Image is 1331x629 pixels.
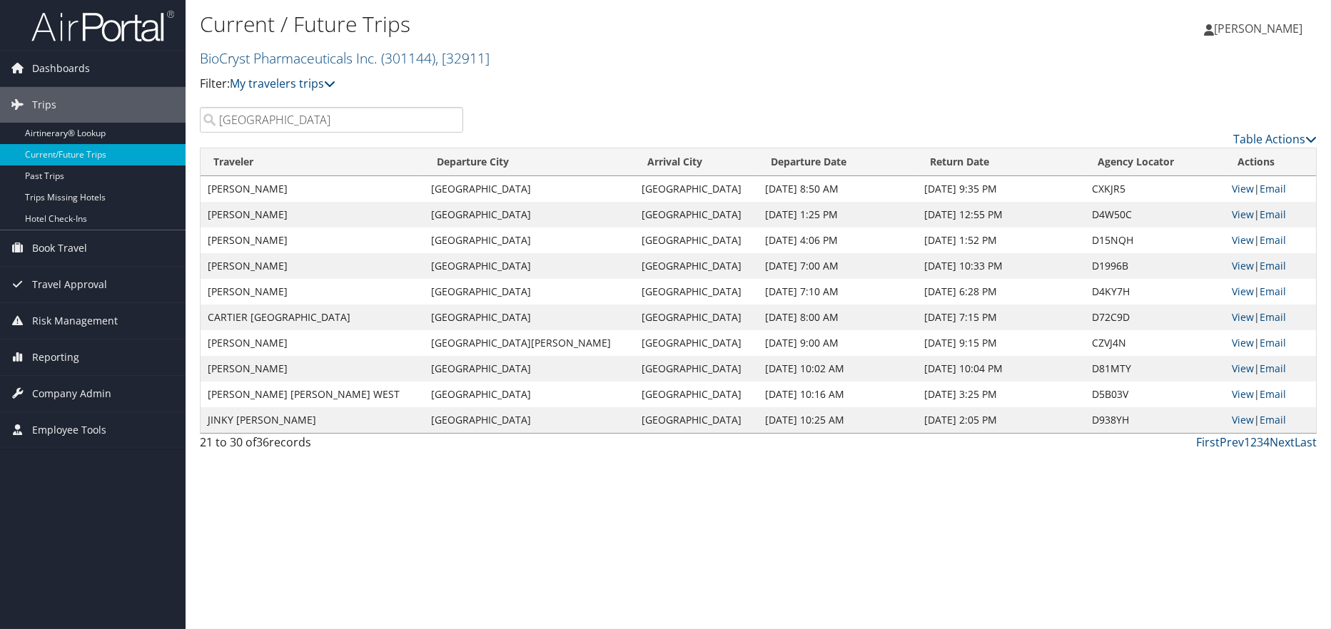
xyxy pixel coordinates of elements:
[1232,387,1254,401] a: View
[758,407,916,433] td: [DATE] 10:25 AM
[1232,233,1254,247] a: View
[201,305,424,330] td: CARTIER [GEOGRAPHIC_DATA]
[1225,356,1316,382] td: |
[1225,330,1316,356] td: |
[917,356,1085,382] td: [DATE] 10:04 PM
[1232,208,1254,221] a: View
[424,227,634,253] td: [GEOGRAPHIC_DATA]
[758,253,916,279] td: [DATE] 7:00 AM
[1257,434,1263,450] a: 3
[917,382,1085,407] td: [DATE] 3:25 PM
[1232,285,1254,298] a: View
[634,176,758,202] td: [GEOGRAPHIC_DATA]
[1232,413,1254,426] a: View
[1085,382,1225,407] td: D5B03V
[424,382,634,407] td: [GEOGRAPHIC_DATA]
[758,279,916,305] td: [DATE] 7:10 AM
[1085,305,1225,330] td: D72C9D
[758,330,916,356] td: [DATE] 9:00 AM
[424,253,634,279] td: [GEOGRAPHIC_DATA]
[424,279,634,305] td: [GEOGRAPHIC_DATA]
[230,76,335,91] a: My travelers trips
[758,176,916,202] td: [DATE] 8:50 AM
[1263,434,1270,450] a: 4
[1225,305,1316,330] td: |
[1085,202,1225,227] td: D4W50C
[1232,259,1254,272] a: View
[1085,407,1225,433] td: D938YH
[1196,434,1220,450] a: First
[1260,413,1286,426] a: Email
[1225,202,1316,227] td: |
[435,48,490,68] span: , [ 32911 ]
[917,407,1085,433] td: [DATE] 2:05 PM
[917,330,1085,356] td: [DATE] 9:15 PM
[32,303,118,339] span: Risk Management
[758,227,916,253] td: [DATE] 4:06 PM
[32,376,111,411] span: Company Admin
[201,279,424,305] td: [PERSON_NAME]
[917,227,1085,253] td: [DATE] 1:52 PM
[634,356,758,382] td: [GEOGRAPHIC_DATA]
[1232,310,1254,324] a: View
[1244,434,1250,450] a: 1
[917,305,1085,330] td: [DATE] 7:15 PM
[32,51,90,86] span: Dashboards
[200,107,463,133] input: Search Traveler or Arrival City
[1232,336,1254,349] a: View
[1085,330,1225,356] td: CZVJ4N
[424,305,634,330] td: [GEOGRAPHIC_DATA]
[1220,434,1244,450] a: Prev
[1260,285,1286,298] a: Email
[634,253,758,279] td: [GEOGRAPHIC_DATA]
[917,176,1085,202] td: [DATE] 9:35 PM
[758,305,916,330] td: [DATE] 8:00 AM
[758,356,916,382] td: [DATE] 10:02 AM
[1225,382,1316,407] td: |
[256,434,269,450] span: 36
[1225,253,1316,279] td: |
[634,305,758,330] td: [GEOGRAPHIC_DATA]
[1085,227,1225,253] td: D15NQH
[32,87,56,123] span: Trips
[1260,182,1286,195] a: Email
[1085,148,1225,176] th: Agency Locator: activate to sort column ascending
[634,148,758,176] th: Arrival City: activate to sort column ascending
[201,253,424,279] td: [PERSON_NAME]
[634,279,758,305] td: [GEOGRAPHIC_DATA]
[1232,182,1254,195] a: View
[424,407,634,433] td: [GEOGRAPHIC_DATA]
[1260,259,1286,272] a: Email
[634,382,758,407] td: [GEOGRAPHIC_DATA]
[758,148,916,176] th: Departure Date: activate to sort column descending
[31,9,174,43] img: airportal-logo.png
[1233,131,1317,147] a: Table Actions
[200,48,490,68] a: BioCryst Pharmaceuticals Inc.
[1270,434,1295,450] a: Next
[32,267,107,302] span: Travel Approval
[381,48,435,68] span: ( 301144 )
[1232,362,1254,375] a: View
[200,434,463,458] div: 21 to 30 of records
[758,202,916,227] td: [DATE] 1:25 PM
[32,412,106,448] span: Employee Tools
[424,176,634,202] td: [GEOGRAPHIC_DATA]
[201,202,424,227] td: [PERSON_NAME]
[1085,253,1225,279] td: D1996B
[1260,310,1286,324] a: Email
[1085,279,1225,305] td: D4KY7H
[424,148,634,176] th: Departure City: activate to sort column ascending
[1085,356,1225,382] td: D81MTY
[917,202,1085,227] td: [DATE] 12:55 PM
[1225,279,1316,305] td: |
[32,230,87,266] span: Book Travel
[1260,387,1286,401] a: Email
[424,202,634,227] td: [GEOGRAPHIC_DATA]
[1225,227,1316,253] td: |
[201,356,424,382] td: [PERSON_NAME]
[917,279,1085,305] td: [DATE] 6:28 PM
[1225,148,1316,176] th: Actions
[758,382,916,407] td: [DATE] 10:16 AM
[201,330,424,356] td: [PERSON_NAME]
[32,339,79,375] span: Reporting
